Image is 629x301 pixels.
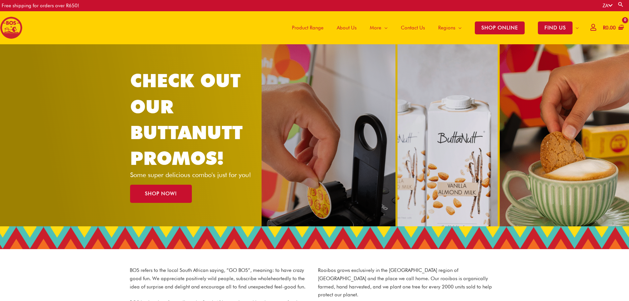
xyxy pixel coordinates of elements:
[394,11,432,44] a: Contact Us
[468,11,531,44] a: SHOP ONLINE
[370,18,381,38] span: More
[538,21,573,34] span: FIND US
[438,18,455,38] span: Regions
[401,18,425,38] span: Contact Us
[145,191,177,196] span: SHOP NOW!
[363,11,394,44] a: More
[617,1,624,8] a: Search button
[318,266,500,299] p: Rooibos grows exclusively in the [GEOGRAPHIC_DATA] region of [GEOGRAPHIC_DATA] and the place we c...
[285,11,330,44] a: Product Range
[330,11,363,44] a: About Us
[130,171,262,178] p: Some super delicious combo's just for you!
[130,69,243,169] a: CHECK OUT OUR BUTTANUTT PROMOS!
[432,11,468,44] a: Regions
[475,21,525,34] span: SHOP ONLINE
[603,25,606,31] span: R
[280,11,585,44] nav: Site Navigation
[603,25,616,31] bdi: 0.00
[130,266,311,291] p: BOS refers to the local South African saying, “GO BOS”, meaning: to have crazy good fun. We appre...
[602,20,624,35] a: View Shopping Cart, empty
[603,3,612,9] a: ZA
[337,18,357,38] span: About Us
[130,185,192,203] a: SHOP NOW!
[292,18,324,38] span: Product Range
